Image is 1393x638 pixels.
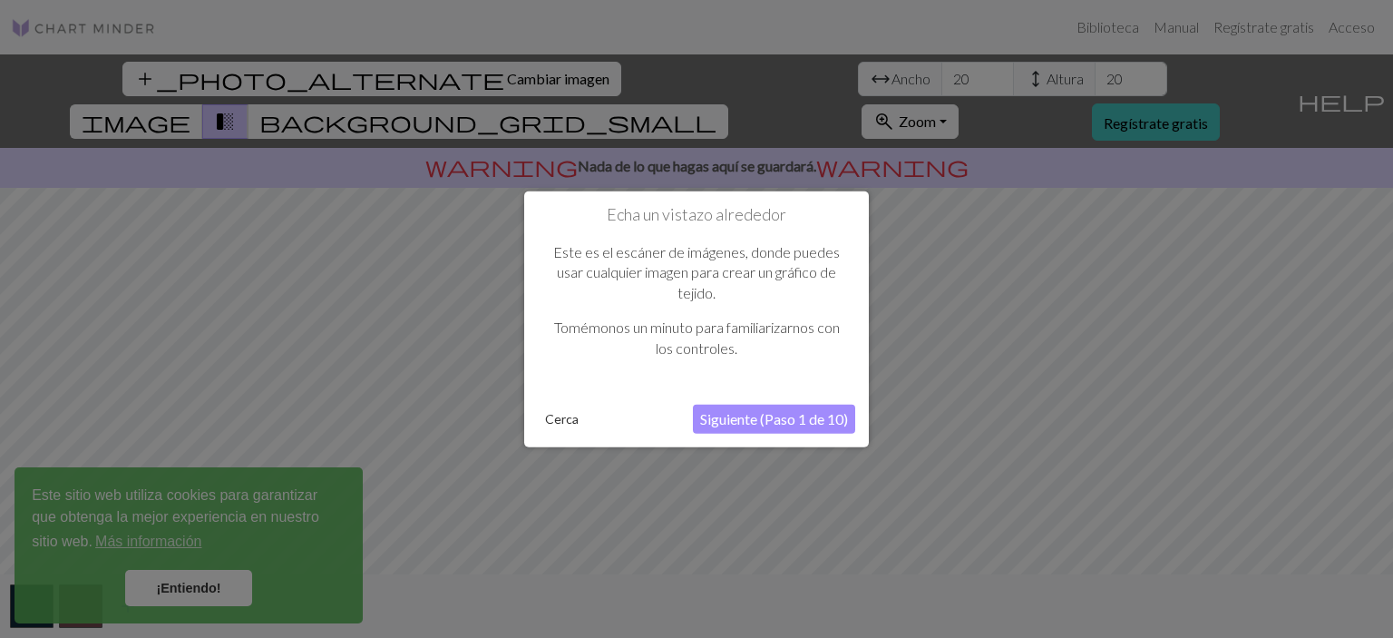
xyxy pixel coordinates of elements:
[553,243,840,301] font: Este es el escáner de imágenes, donde puedes usar cualquier imagen para crear un gráfico de tejido.
[607,203,786,223] font: Echa un vistazo alrededor
[545,411,579,427] font: Cerca
[700,410,848,427] font: Siguiente (Paso 1 de 10)
[554,319,840,356] font: Tomémonos un minuto para familiarizarnos con los controles.
[538,406,586,433] button: Cerca
[538,204,855,224] h1: Echa un vistazo alrededor
[524,191,869,447] div: Echa un vistazo alrededor
[693,405,855,434] button: Siguiente (Paso 1 de 10)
